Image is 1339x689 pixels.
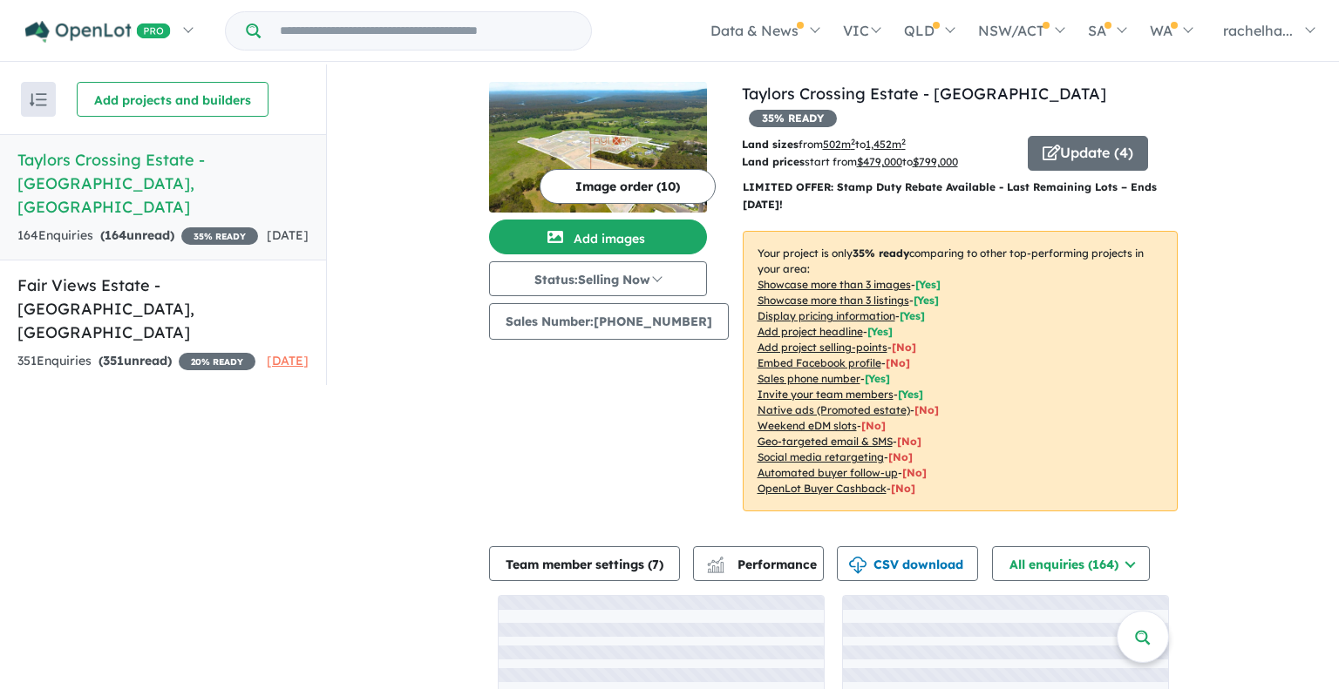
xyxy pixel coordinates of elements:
[857,155,902,168] u: $ 479,000
[25,21,171,43] img: Openlot PRO Logo White
[749,110,837,127] span: 35 % READY
[823,138,855,151] u: 502 m
[853,247,909,260] b: 35 % ready
[902,155,958,168] span: to
[758,309,895,322] u: Display pricing information
[742,155,805,168] b: Land prices
[264,12,588,50] input: Try estate name, suburb, builder or developer
[758,450,884,463] u: Social media retargeting
[992,546,1150,581] button: All enquiries (164)
[855,138,906,151] span: to
[758,356,881,369] u: Embed Facebook profile
[742,138,799,151] b: Land sizes
[914,294,939,307] span: [ Yes ]
[707,562,724,573] img: bar-chart.svg
[652,557,659,572] span: 7
[886,356,910,369] span: [ No ]
[489,261,707,296] button: Status:Selling Now
[897,435,921,448] span: [No]
[267,353,309,368] span: [DATE]
[900,309,925,322] span: [ Yes ]
[758,341,887,354] u: Add project selling-points
[758,419,857,432] u: Weekend eDM slots
[758,403,910,416] u: Native ads (Promoted estate)
[1223,22,1293,39] span: rachelha...
[77,82,268,117] button: Add projects and builders
[898,388,923,401] span: [ Yes ]
[758,278,911,291] u: Showcase more than 3 images
[710,557,817,572] span: Performance
[902,466,927,479] span: [No]
[743,231,1178,511] p: Your project is only comparing to other top-performing projects in your area: - - - - - - - - - -...
[891,482,915,495] span: [No]
[179,353,255,370] span: 20 % READY
[489,303,729,340] button: Sales Number:[PHONE_NUMBER]
[99,353,172,368] strong: ( unread)
[915,278,941,291] span: [ Yes ]
[30,93,47,106] img: sort.svg
[758,325,863,338] u: Add project headline
[181,227,258,245] span: 35 % READY
[901,137,906,146] sup: 2
[914,403,939,416] span: [No]
[540,169,716,204] button: Image order (10)
[849,557,867,574] img: download icon
[892,341,916,354] span: [ No ]
[489,220,707,254] button: Add images
[837,546,978,581] button: CSV download
[17,274,309,344] h5: Fair Views Estate - [GEOGRAPHIC_DATA] , [GEOGRAPHIC_DATA]
[693,546,824,581] button: Performance
[17,226,258,247] div: 164 Enquir ies
[758,435,893,448] u: Geo-targeted email & SMS
[888,450,913,463] span: [No]
[865,372,890,385] span: [ Yes ]
[1028,136,1148,171] button: Update (4)
[742,136,1015,153] p: from
[17,148,309,219] h5: Taylors Crossing Estate - [GEOGRAPHIC_DATA] , [GEOGRAPHIC_DATA]
[861,419,886,432] span: [No]
[707,557,723,566] img: line-chart.svg
[867,325,893,338] span: [ Yes ]
[742,153,1015,171] p: start from
[758,294,909,307] u: Showcase more than 3 listings
[105,227,126,243] span: 164
[851,137,855,146] sup: 2
[758,372,860,385] u: Sales phone number
[103,353,124,368] span: 351
[17,351,255,372] div: 351 Enquir ies
[913,155,958,168] u: $ 799,000
[758,482,887,495] u: OpenLot Buyer Cashback
[489,546,680,581] button: Team member settings (7)
[758,388,894,401] u: Invite your team members
[743,179,1178,214] p: LIMITED OFFER: Stamp Duty Rebate Available - Last Remaining Lots – Ends [DATE]!
[866,138,906,151] u: 1,452 m
[742,84,1106,104] a: Taylors Crossing Estate - [GEOGRAPHIC_DATA]
[100,227,174,243] strong: ( unread)
[267,227,309,243] span: [DATE]
[758,466,898,479] u: Automated buyer follow-up
[489,82,707,213] img: Taylors Crossing Estate - Cambewarra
